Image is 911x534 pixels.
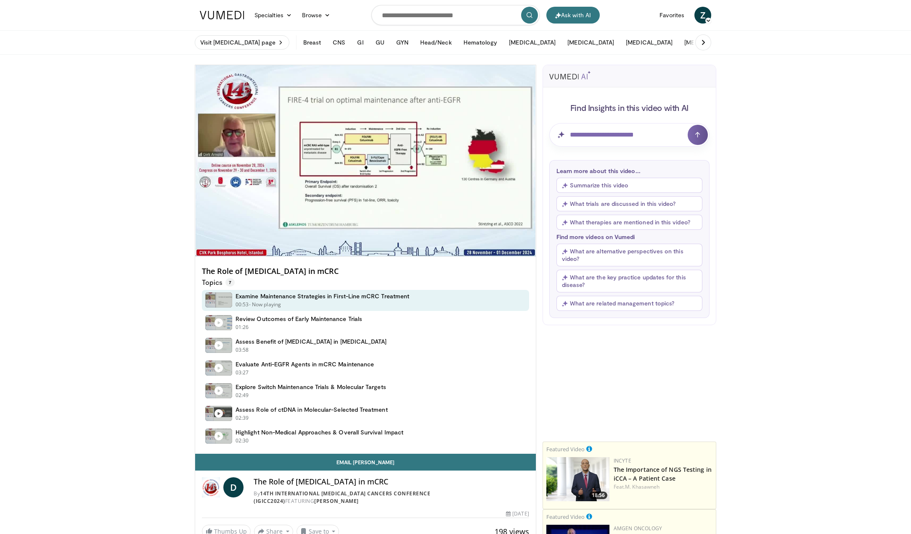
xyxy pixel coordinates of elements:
[589,492,607,499] span: 18:56
[556,296,702,311] button: What are related management topics?
[614,483,712,491] div: Feat.
[236,338,387,345] h4: Assess Benefit of [MEDICAL_DATA] in [MEDICAL_DATA]
[200,11,244,19] img: VuMedi Logo
[249,7,297,24] a: Specialties
[254,490,529,505] div: By FEATURING
[236,437,249,445] p: 02:30
[614,466,712,482] a: The Importance of NGS Testing in iCCA – A Patient Case
[195,454,536,471] a: Email [PERSON_NAME]
[202,278,235,287] p: Topics
[415,34,457,51] button: Head/Neck
[556,270,702,292] button: What are the key practice updates for this disease?
[694,7,711,24] a: Z
[236,383,386,391] h4: Explore Switch Maintenance Trials & Molecular Targets
[679,34,736,51] button: [MEDICAL_DATA]
[546,513,585,521] small: Featured Video
[504,34,561,51] button: [MEDICAL_DATA]
[236,292,409,300] h4: Examine Maintenance Strategies in First-Line mCRC Treatment
[371,5,540,25] input: Search topics, interventions
[314,497,359,505] a: [PERSON_NAME]
[352,34,368,51] button: GI
[654,7,689,24] a: Favorites
[621,34,678,51] button: [MEDICAL_DATA]
[236,392,249,399] p: 02:49
[614,525,662,532] a: Amgen Oncology
[371,34,389,51] button: GU
[236,406,388,413] h4: Assess Role of ctDNA in Molecular-Selected Treatment
[298,34,326,51] button: Breast
[506,510,529,518] div: [DATE]
[391,34,413,51] button: GYN
[625,483,659,490] a: M. Khasawneh
[254,490,430,505] a: 14th International [MEDICAL_DATA] Cancers Conference (IGICC2024)
[556,196,702,211] button: What trials are discussed in this video?
[202,267,529,276] h4: The Role of [MEDICAL_DATA] in mCRC
[236,315,362,323] h4: Review Outcomes of Early Maintenance Trials
[556,215,702,230] button: What therapies are mentioned in this video?
[549,123,710,147] input: Question for AI
[556,167,702,174] p: Learn more about this video...
[236,414,249,422] p: 02:39
[556,233,702,240] p: Find more videos on Vumedi
[546,7,600,24] button: Ask with AI
[236,324,249,331] p: 01:26
[546,457,609,501] img: 6827cc40-db74-4ebb-97c5-13e529cfd6fb.png.150x105_q85_crop-smart_upscale.png
[328,34,350,51] button: CNS
[223,477,244,497] a: D
[614,457,631,464] a: Incyte
[202,477,220,497] img: 14th International Gastrointestinal Cancers Conference (IGICC2024)
[556,244,702,266] button: What are alternative perspectives on this video?
[236,369,249,376] p: 03:27
[249,301,281,308] p: - Now playing
[562,34,619,51] button: [MEDICAL_DATA]
[546,445,585,453] small: Featured Video
[236,429,403,436] h4: Highlight Non-Medical Approaches & Overall Survival Impact
[236,346,249,354] p: 03:58
[236,301,249,308] p: 00:53
[458,34,503,51] button: Hematology
[236,360,374,368] h4: Evaluate Anti-EGFR Agents in mCRC Maintenance
[254,477,529,487] h4: The Role of [MEDICAL_DATA] in mCRC
[297,7,336,24] a: Browse
[556,178,702,193] button: Summarize this video
[566,331,692,437] iframe: Advertisement
[546,457,609,501] a: 18:56
[195,65,536,257] video-js: Video Player
[549,71,591,79] img: vumedi-ai-logo.svg
[549,102,710,113] h4: Find Insights in this video with AI
[225,278,235,287] span: 7
[195,35,289,50] a: Visit [MEDICAL_DATA] page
